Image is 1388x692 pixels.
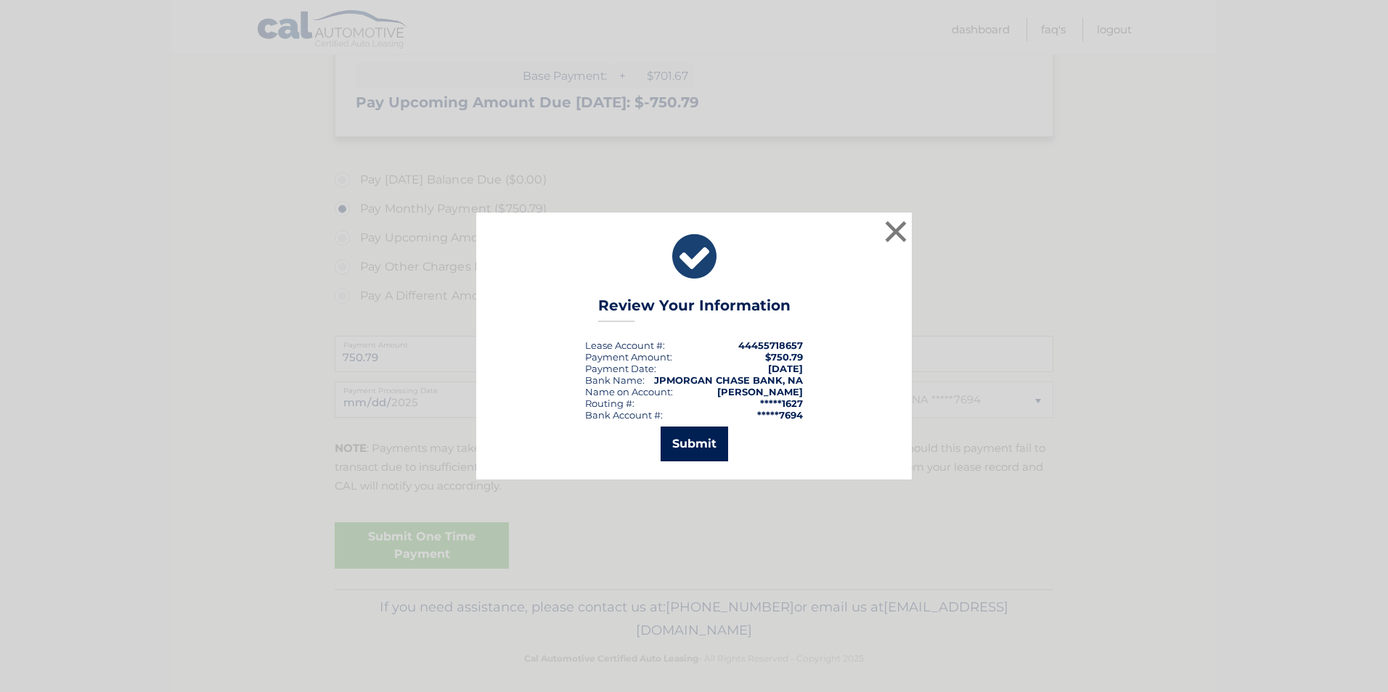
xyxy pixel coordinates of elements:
strong: [PERSON_NAME] [717,386,803,398]
div: Bank Name: [585,374,645,386]
span: $750.79 [765,351,803,363]
button: × [881,217,910,246]
button: Submit [661,427,728,461]
h3: Review Your Information [598,297,791,322]
span: [DATE] [768,363,803,374]
span: Payment Date [585,363,654,374]
strong: 44455718657 [738,339,803,351]
div: : [585,363,656,374]
div: Lease Account #: [585,339,665,351]
div: Payment Amount: [585,351,672,363]
div: Routing #: [585,398,634,409]
strong: JPMORGAN CHASE BANK, NA [654,374,803,386]
div: Name on Account: [585,386,673,398]
div: Bank Account #: [585,409,663,421]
